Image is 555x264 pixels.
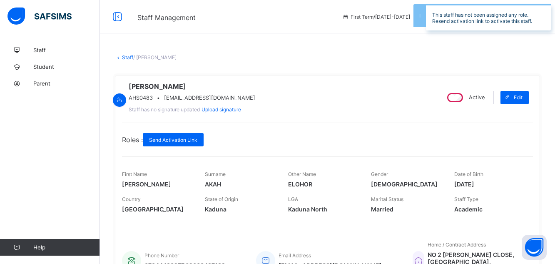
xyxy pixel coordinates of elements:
[205,196,238,202] span: State of Origin
[122,206,192,213] span: [GEOGRAPHIC_DATA]
[129,106,200,113] span: Staff has no signature updated
[514,94,523,101] span: Edit
[122,196,141,202] span: Country
[122,136,143,144] span: Roles :
[33,244,100,251] span: Help
[144,252,179,259] span: Phone Number
[149,137,197,143] span: Send Activation Link
[469,94,485,101] span: Active
[371,171,388,177] span: Gender
[426,4,551,30] div: This staff has not been assigned any role. Resend activation link to activate this staff.
[122,171,147,177] span: First Name
[279,252,311,259] span: Email Address
[122,181,192,188] span: [PERSON_NAME]
[164,95,255,101] span: [EMAIL_ADDRESS][DOMAIN_NAME]
[288,206,358,213] span: Kaduna North
[33,80,100,87] span: Parent
[454,171,483,177] span: Date of Birth
[371,181,441,188] span: [DEMOGRAPHIC_DATA]
[205,181,275,188] span: AKAH
[371,206,441,213] span: Married
[288,196,298,202] span: LGA
[137,13,196,22] span: Staff Management
[33,47,100,53] span: Staff
[288,181,358,188] span: ELOHOR
[205,171,226,177] span: Surname
[454,196,478,202] span: Staff Type
[454,206,525,213] span: Academic
[371,196,403,202] span: Marital Status
[129,95,153,101] span: AHS0483
[122,54,133,60] a: Staff
[205,206,275,213] span: Kaduna
[202,106,241,113] span: Upload signature
[129,82,255,91] span: [PERSON_NAME]
[342,14,410,20] span: session/term information
[133,54,177,60] span: / [PERSON_NAME]
[7,8,72,25] img: safsims
[454,181,525,188] span: [DATE]
[522,235,547,260] button: Open asap
[33,63,100,70] span: Student
[428,241,486,248] span: Home / Contract Address
[288,171,316,177] span: Other Name
[129,95,255,101] div: •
